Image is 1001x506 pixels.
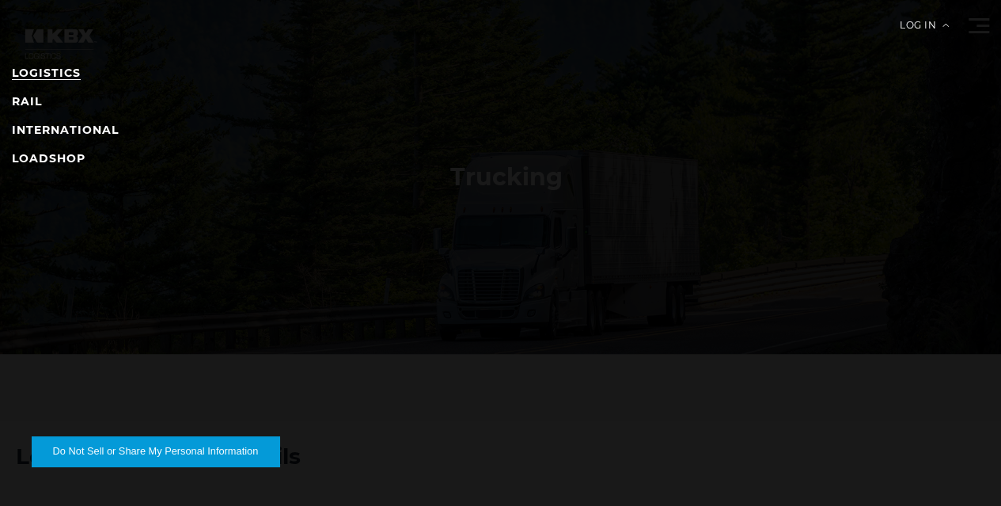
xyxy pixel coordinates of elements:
[12,66,81,80] a: LOGISTICS
[12,151,85,165] a: LOADSHOP
[922,430,1001,506] iframe: Chat Widget
[32,436,279,466] button: Do Not Sell or Share My Personal Information
[942,24,949,27] img: arrow
[12,94,42,108] a: RAIL
[12,123,119,137] a: INTERNATIONAL
[900,21,949,42] div: Log in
